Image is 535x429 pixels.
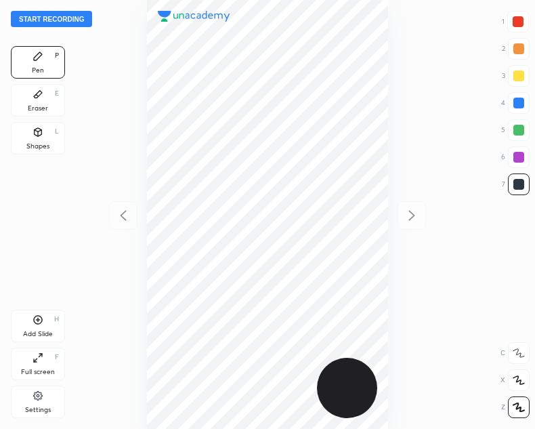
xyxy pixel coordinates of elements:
div: 5 [501,119,530,141]
div: Full screen [21,369,55,375]
div: C [500,342,530,364]
div: Add Slide [23,331,53,338]
button: Start recording [11,11,92,27]
div: Eraser [28,105,48,112]
div: L [55,128,59,135]
div: 6 [501,146,530,168]
div: 4 [501,92,530,114]
div: F [55,354,59,361]
div: Z [501,396,530,418]
div: Pen [32,67,44,74]
div: H [54,316,59,323]
div: 3 [502,65,530,87]
div: 7 [502,173,530,195]
div: 1 [502,11,529,33]
div: X [500,369,530,391]
div: P [55,52,59,59]
img: logo.38c385cc.svg [158,11,230,22]
div: E [55,90,59,97]
div: 2 [502,38,530,60]
div: Settings [25,407,51,413]
div: Shapes [26,143,49,150]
